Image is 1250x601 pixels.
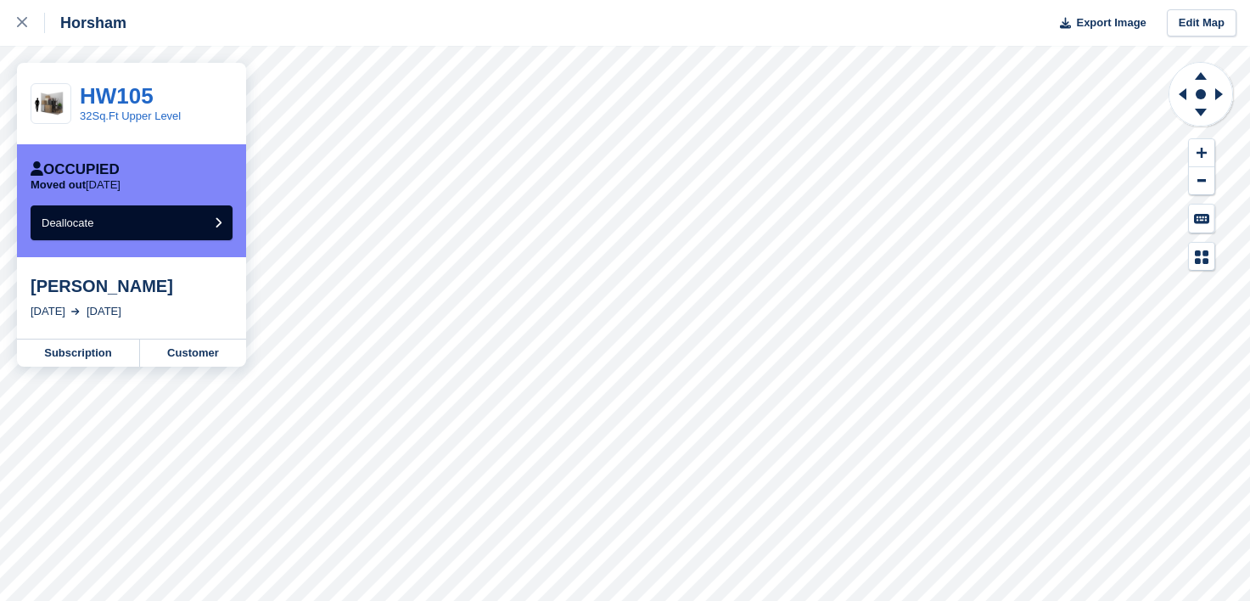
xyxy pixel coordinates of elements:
div: [DATE] [87,303,121,320]
div: [DATE] [31,303,65,320]
a: Edit Map [1167,9,1236,37]
button: Keyboard Shortcuts [1189,205,1214,233]
div: [PERSON_NAME] [31,276,233,296]
button: Zoom Out [1189,167,1214,195]
div: Horsham [45,13,126,33]
button: Deallocate [31,205,233,240]
a: HW105 [80,83,154,109]
button: Export Image [1050,9,1146,37]
button: Map Legend [1189,243,1214,271]
div: Occupied [31,161,120,178]
img: arrow-right-light-icn-cde0832a797a2874e46488d9cf13f60e5c3a73dbe684e267c42b8395dfbc2abf.svg [71,308,80,315]
span: Deallocate [42,216,93,229]
a: 32Sq.Ft Upper Level [80,110,181,122]
a: Subscription [17,340,140,367]
span: Export Image [1076,14,1146,31]
img: 32-sqft-unit.jpg [31,89,70,119]
span: Moved out [31,178,86,191]
p: [DATE] [31,178,121,192]
button: Zoom In [1189,139,1214,167]
a: Customer [140,340,246,367]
